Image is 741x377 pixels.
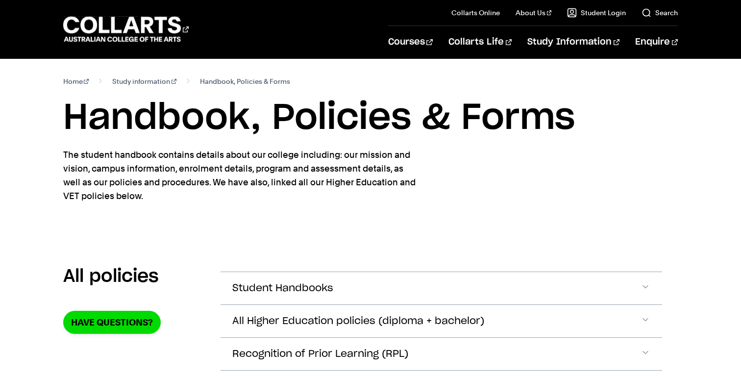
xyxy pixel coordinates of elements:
[112,75,176,88] a: Study information
[232,349,408,360] span: Recognition of Prior Learning (RPL)
[63,311,161,334] a: Have Questions?
[221,272,663,304] button: Student Handbooks
[63,266,159,287] h2: All policies
[63,15,189,43] div: Go to homepage
[635,26,678,58] a: Enquire
[232,283,333,294] span: Student Handbooks
[527,26,619,58] a: Study Information
[63,96,678,140] h1: Handbook, Policies & Forms
[516,8,552,18] a: About Us
[63,148,421,203] p: The student handbook contains details about our college including: our mission and vision, campus...
[642,8,678,18] a: Search
[567,8,626,18] a: Student Login
[448,26,512,58] a: Collarts Life
[63,75,89,88] a: Home
[232,316,484,327] span: All Higher Education policies (diploma + bachelor)
[451,8,500,18] a: Collarts Online
[221,338,663,370] button: Recognition of Prior Learning (RPL)
[388,26,433,58] a: Courses
[200,75,290,88] span: Handbook, Policies & Forms
[221,305,663,337] button: All Higher Education policies (diploma + bachelor)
